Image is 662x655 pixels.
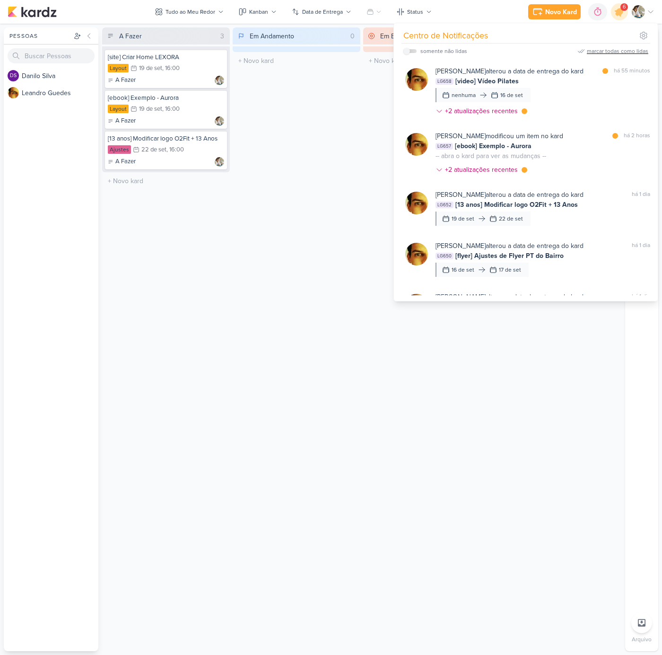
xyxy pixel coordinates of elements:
div: , 16:00 [166,147,184,153]
div: [ebook] Exemplo - Aurora [108,94,224,102]
b: [PERSON_NAME] [436,293,486,301]
span: 6 [623,3,626,11]
div: A Fazer [108,116,136,126]
img: kardz.app [8,6,57,18]
div: A Fazer [119,31,142,41]
span: [13 anos] Modificar logo O2Fit + 13 Anos [455,200,578,210]
input: Buscar Pessoas [8,48,95,63]
img: Leandro Guedes [405,294,428,317]
img: Raphael Simas [215,76,224,85]
div: alterou a data de entrega do kard [436,190,584,200]
div: [13 anos] Modificar logo O2Fit + 13 Anos [108,134,224,143]
span: [ebook] Exemplo - Aurora [455,141,531,151]
div: Responsável: Raphael Simas [215,76,224,85]
div: há 55 minutos [614,66,650,76]
input: + Novo kard [235,54,358,68]
div: A Fazer [108,76,136,85]
img: Leandro Guedes [405,68,428,91]
div: Novo Kard [545,7,577,17]
div: 17 de set [499,266,521,274]
span: [flyer] Ajustes de Flyer PT do Bairro [455,251,564,261]
div: Layout [108,64,129,72]
img: Leandro Guedes [405,133,428,156]
p: Arquivo [632,635,652,644]
div: Responsável: Raphael Simas [215,157,224,167]
div: L e a n d r o G u e d e s [22,88,98,98]
div: há 1 dia [632,292,650,302]
img: Leandro Guedes [405,243,428,266]
div: D a n i l o S i l v a [22,71,98,81]
div: Danilo Silva [8,70,19,81]
div: Pessoas [8,32,72,40]
div: +2 atualizações recentes [445,106,520,116]
input: + Novo kard [365,54,489,68]
div: há 1 dia [632,241,650,251]
span: LG658 [436,78,453,85]
div: A Fazer [108,157,136,167]
div: -- abra o kard para ver as mudanças -- [436,151,546,161]
span: LG652 [436,202,453,208]
p: A Fazer [115,116,136,126]
div: Centro de Notificações [403,29,488,42]
b: [PERSON_NAME] [436,242,486,250]
div: 16 de set [500,91,523,99]
div: somente não lidas [420,47,467,55]
div: 19 de set [452,214,474,223]
div: , 16:00 [162,65,180,71]
b: [PERSON_NAME] [436,67,486,75]
p: DS [10,73,17,79]
div: Em Andamento [250,31,294,41]
input: + Novo kard [104,174,228,188]
img: Raphael Simas [215,116,224,126]
p: A Fazer [115,157,136,167]
div: alterou a data de entrega do kard [436,241,584,251]
div: Ajustes [108,145,131,154]
div: nenhuma [452,91,476,99]
div: Layout [108,105,129,113]
div: alterou a data de entrega do kard [436,66,584,76]
div: 19 de set [139,65,162,71]
b: [PERSON_NAME] [436,191,486,199]
div: Em Espera [380,31,411,41]
div: 0 [347,31,358,41]
div: +2 atualizações recentes [445,165,520,175]
p: A Fazer [115,76,136,85]
img: Raphael Simas [215,157,224,167]
div: 19 de set [139,106,162,112]
div: alterou a data de entrega do kard [436,292,584,302]
div: há 2 horas [624,131,650,141]
div: 3 [217,31,228,41]
span: LG650 [436,253,453,259]
button: Novo Kard [528,4,581,19]
div: [site] Criar Home LEXORA [108,53,224,62]
div: 22 de set [141,147,166,153]
div: modificou um item no kard [436,131,563,141]
div: há 1 dia [632,190,650,200]
img: Leandro Guedes [405,192,428,214]
div: marcar todas como lidas [587,47,648,55]
span: LG657 [436,143,453,150]
img: Raphael Simas [632,5,645,18]
span: [video] Vídeo Pilates [455,76,519,86]
div: Responsável: Raphael Simas [215,116,224,126]
div: , 16:00 [162,106,180,112]
div: 16 de set [452,266,474,274]
img: Leandro Guedes [8,87,19,98]
div: 22 de set [499,214,523,223]
b: [PERSON_NAME] [436,132,486,140]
